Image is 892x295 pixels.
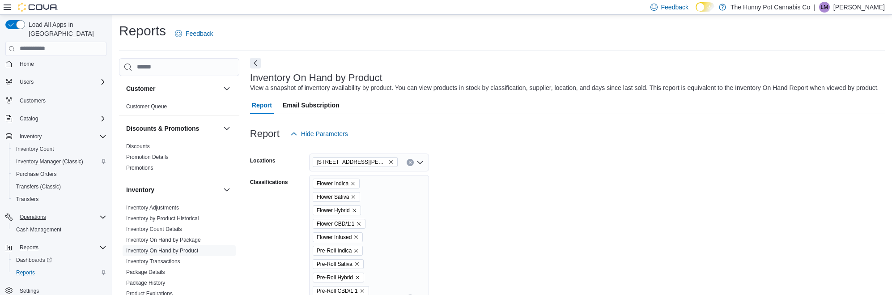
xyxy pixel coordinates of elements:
[16,59,38,69] a: Home
[16,212,50,222] button: Operations
[301,129,348,138] span: Hide Parameters
[313,259,364,269] span: Pre-Roll Sativa
[16,242,106,253] span: Reports
[126,84,220,93] button: Customer
[126,154,169,161] span: Promotion Details
[126,205,179,211] a: Inventory Adjustments
[13,169,106,180] span: Purchase Orders
[313,219,366,229] span: Flower CBD/1:1
[221,184,232,195] button: Inventory
[9,193,110,205] button: Transfers
[20,78,34,86] span: Users
[283,96,340,114] span: Email Subscription
[317,219,355,228] span: Flower CBD/1:1
[355,275,360,280] button: Remove Pre-Roll Hybrid from selection in this group
[814,2,816,13] p: |
[16,113,106,124] span: Catalog
[9,155,110,168] button: Inventory Manager (Classic)
[13,181,106,192] span: Transfers (Classic)
[317,260,353,269] span: Pre-Roll Sativa
[20,115,38,122] span: Catalog
[250,179,288,186] label: Classifications
[119,141,239,177] div: Discounts & Promotions
[126,124,220,133] button: Discounts & Promotions
[126,269,165,276] span: Package Details
[13,144,58,154] a: Inventory Count
[126,103,167,110] a: Customer Queue
[250,83,879,93] div: View a snapshot of inventory availability by product. You can view products in stock by classific...
[126,215,199,222] span: Inventory by Product Historical
[350,181,356,186] button: Remove Flower Indica from selection in this group
[9,266,110,279] button: Reports
[317,192,349,201] span: Flower Sativa
[13,224,65,235] a: Cash Management
[171,25,217,43] a: Feedback
[9,180,110,193] button: Transfers (Classic)
[2,112,110,125] button: Catalog
[16,145,54,153] span: Inventory Count
[13,267,38,278] a: Reports
[126,258,180,265] a: Inventory Transactions
[317,206,350,215] span: Flower Hybrid
[126,164,153,171] span: Promotions
[126,248,198,254] a: Inventory On Hand by Product
[819,2,830,13] div: Logan Marston
[16,77,106,87] span: Users
[126,124,199,133] h3: Discounts & Promotions
[2,211,110,223] button: Operations
[317,246,352,255] span: Pre-Roll Indica
[317,233,352,242] span: Flower Infused
[833,2,885,13] p: [PERSON_NAME]
[360,288,365,294] button: Remove Pre-Roll CBD/1:1 from selection in this group
[250,157,276,164] label: Locations
[16,77,37,87] button: Users
[186,29,213,38] span: Feedback
[20,244,38,251] span: Reports
[313,179,360,188] span: Flower Indica
[25,20,106,38] span: Load All Apps in [GEOGRAPHIC_DATA]
[313,192,361,202] span: Flower Sativa
[126,280,165,286] a: Package History
[317,158,387,167] span: [STREET_ADDRESS][PERSON_NAME]
[18,3,58,12] img: Cova
[13,255,106,265] span: Dashboards
[13,181,64,192] a: Transfers (Classic)
[250,58,261,68] button: Next
[13,224,106,235] span: Cash Management
[353,235,359,240] button: Remove Flower Infused from selection in this group
[353,248,359,253] button: Remove Pre-Roll Indica from selection in this group
[16,196,38,203] span: Transfers
[354,261,360,267] button: Remove Pre-Roll Sativa from selection in this group
[13,255,55,265] a: Dashboards
[9,143,110,155] button: Inventory Count
[126,226,182,233] span: Inventory Count Details
[13,194,42,205] a: Transfers
[126,215,199,222] a: Inventory by Product Historical
[13,144,106,154] span: Inventory Count
[20,60,34,68] span: Home
[119,101,239,115] div: Customer
[126,143,150,150] a: Discounts
[2,130,110,143] button: Inventory
[126,269,165,275] a: Package Details
[407,159,414,166] button: Clear input
[221,83,232,94] button: Customer
[20,97,46,104] span: Customers
[13,156,87,167] a: Inventory Manager (Classic)
[313,273,364,282] span: Pre-Roll Hybrid
[313,232,363,242] span: Flower Infused
[9,223,110,236] button: Cash Management
[16,131,106,142] span: Inventory
[16,131,45,142] button: Inventory
[16,242,42,253] button: Reports
[313,205,361,215] span: Flower Hybrid
[2,241,110,254] button: Reports
[821,2,828,13] span: LM
[661,3,688,12] span: Feedback
[250,73,382,83] h3: Inventory On Hand by Product
[252,96,272,114] span: Report
[20,214,46,221] span: Operations
[317,179,348,188] span: Flower Indica
[13,169,60,180] a: Purchase Orders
